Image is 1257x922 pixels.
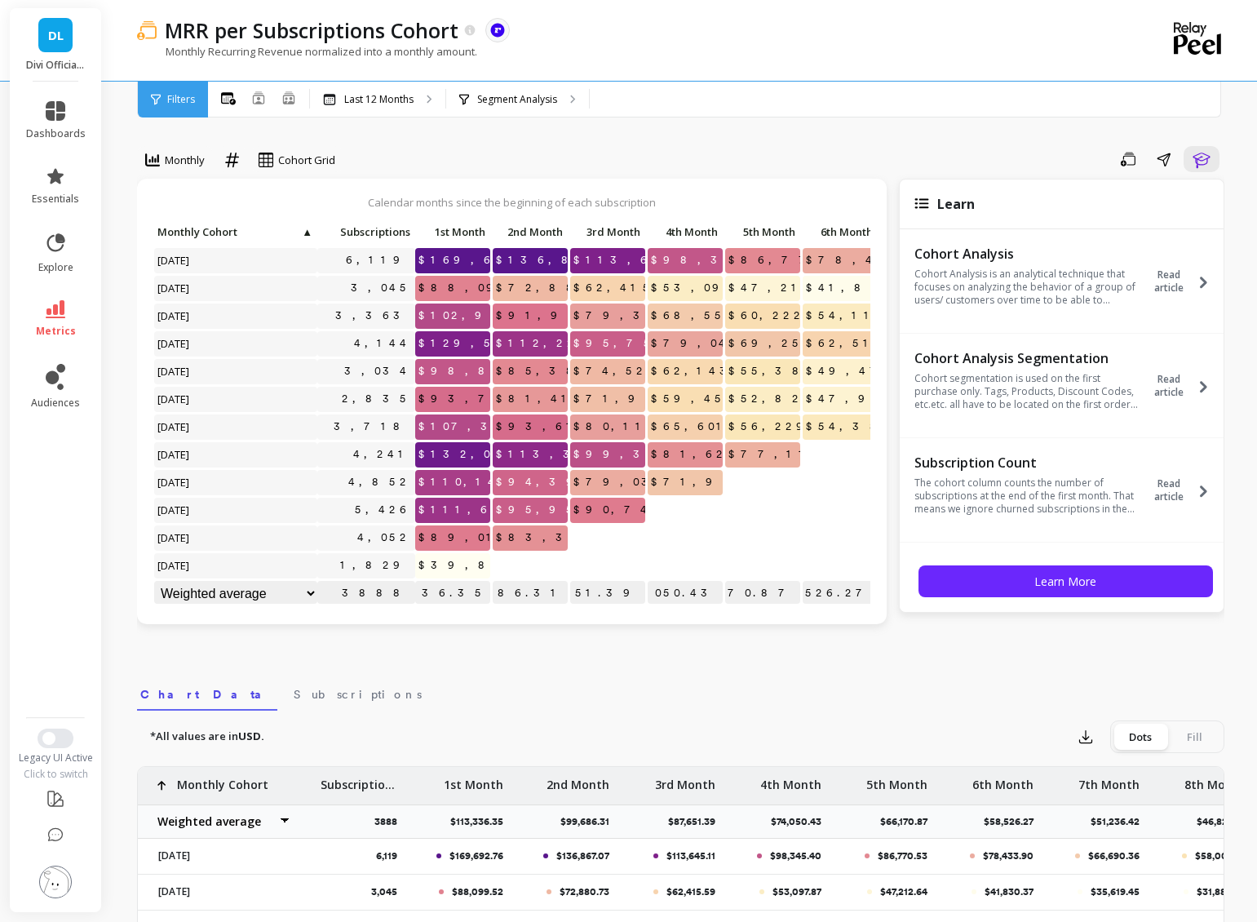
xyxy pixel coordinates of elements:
[725,331,854,356] span: $69,256.34
[1113,724,1167,750] div: Dots
[339,387,415,411] a: 2,835
[806,225,873,238] span: 6th Month
[880,885,927,898] p: $47,212.64
[477,93,557,106] p: Segment Analysis
[1197,815,1255,828] p: $46,821.63
[167,93,195,106] span: Filters
[38,261,73,274] span: explore
[341,359,415,383] a: 3,034
[450,815,513,828] p: $113,336.35
[772,885,821,898] p: $53,097.87
[347,276,415,300] a: 3,045
[985,885,1033,898] p: $41,830.37
[573,225,640,238] span: 3rd Month
[415,276,555,300] span: $88,099.52
[153,220,231,246] div: Toggle SortBy
[666,885,715,898] p: $62,415.59
[914,268,1139,307] p: Cohort Analysis is an analytical technique that focuses on analyzing the behavior of a group of u...
[493,442,662,467] span: $113,399.37
[492,220,569,246] div: Toggle SortBy
[983,849,1033,862] p: $78,433.90
[330,414,415,439] a: 3,718
[1143,268,1196,295] span: Read article
[154,304,194,328] span: [DATE]
[648,248,781,273] span: $98,345.40
[937,195,975,213] span: Learn
[725,414,845,439] span: $56,229.50
[154,498,194,522] span: [DATE]
[493,387,628,411] span: $81,411.81
[153,195,870,210] p: Calendar months since the beginning of each subscription
[803,581,878,605] p: $58,526.27
[1088,849,1140,862] p: $66,690.36
[449,849,503,862] p: $169,692.76
[415,248,563,273] span: $169,692.76
[570,304,719,328] span: $79,336.58
[1184,767,1246,793] p: 8th Month
[725,304,845,328] span: $60,222.68
[570,248,709,273] span: $113,645.11
[1091,885,1140,898] p: $35,619.45
[648,442,779,467] span: $81,623.12
[648,220,723,243] p: 4th Month
[725,359,867,383] span: $55,389.27
[344,93,414,106] p: Last 12 Months
[648,581,723,605] p: $74,050.43
[570,498,697,522] span: $90,745.21
[570,387,720,411] span: $71,988.84
[560,885,609,898] p: $72,880.73
[332,304,415,328] a: 3,363
[493,414,627,439] span: $93,618.50
[140,686,274,703] span: Chart Data
[880,815,937,828] p: $66,170.87
[316,220,394,246] div: Toggle SortBy
[154,553,194,578] span: [DATE]
[570,414,711,439] span: $80,117.33
[154,525,194,550] span: [DATE]
[278,153,335,168] span: Cohort Grid
[157,225,300,238] span: Monthly Cohort
[803,359,942,383] span: $49,478.03
[570,220,645,243] p: 3rd Month
[317,581,415,605] p: 3888
[137,20,157,40] img: header icon
[444,767,503,793] p: 1st Month
[803,387,941,411] span: $47,997.05
[918,565,1213,597] button: Learn More
[1167,724,1221,750] div: Fill
[343,248,415,273] a: 6,119
[493,331,620,356] span: $112,222.20
[728,225,795,238] span: 5th Month
[137,44,477,59] p: Monthly Recurring Revenue normalized into a monthly amount.
[165,153,205,168] span: Monthly
[570,442,711,467] span: $99,309.21
[914,246,1139,262] p: Cohort Analysis
[666,849,715,862] p: $113,645.11
[415,498,553,522] span: $111,628.44
[547,767,609,793] p: 2nd Month
[648,414,763,439] span: $65,601.24
[337,553,415,578] a: 1,829
[154,276,194,300] span: [DATE]
[984,815,1043,828] p: $58,526.27
[452,885,503,898] p: $88,099.52
[26,59,86,72] p: Divi Official LLC
[648,276,793,300] span: $53,097.87
[1143,348,1219,423] button: Read article
[154,220,317,243] p: Monthly Cohort
[914,477,1139,516] p: The cohort column counts the number of subscriptions at the end of the first month. That means we...
[321,767,397,793] p: Subscriptions
[914,372,1139,411] p: Cohort segmentation is used on the first purchase only. Tags, Products, Discount Codes, etc.etc. ...
[493,470,635,494] span: $94,394.29
[493,359,639,383] span: $85,389.70
[1143,373,1196,399] span: Read article
[668,815,725,828] p: $87,651.39
[154,387,194,411] span: [DATE]
[725,248,865,273] span: $86,770.53
[556,849,609,862] p: $136,867.07
[570,581,645,605] p: $87,651.39
[177,767,268,793] p: Monthly Cohort
[415,331,569,356] span: $129,573.59
[496,225,563,238] span: 2nd Month
[570,276,694,300] span: $62,415.59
